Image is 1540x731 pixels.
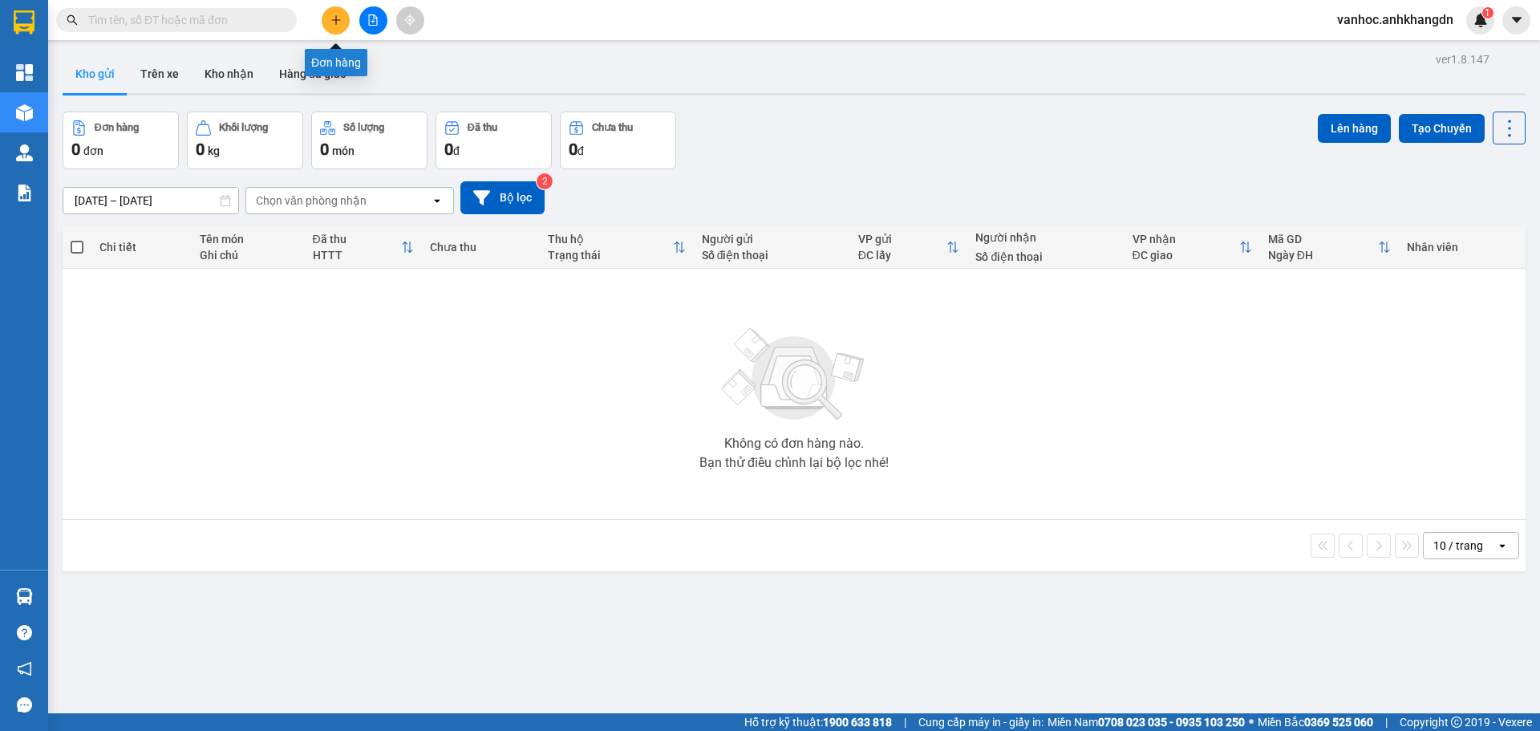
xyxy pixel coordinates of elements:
button: aim [396,6,424,35]
div: Khối lượng [219,122,268,133]
button: Hàng đã giao [266,55,359,93]
div: Ngày ĐH [1268,249,1378,262]
div: ĐC lấy [858,249,947,262]
div: Tên món [200,233,297,246]
button: caret-down [1502,6,1530,35]
div: Chưa thu [592,122,633,133]
span: message [17,697,32,713]
div: VP gửi [858,233,947,246]
span: copyright [1451,717,1462,728]
span: question-circle [17,625,32,640]
img: logo-vxr [14,10,34,35]
span: Miền Nam [1048,713,1245,731]
div: ĐC giao [1133,249,1239,262]
input: Select a date range. [63,188,238,213]
strong: 0708 023 035 - 0935 103 250 [1098,716,1245,729]
div: ver 1.8.147 [1436,51,1489,68]
img: warehouse-icon [16,588,33,605]
div: Người nhận [975,231,1116,244]
div: Đã thu [468,122,497,133]
div: Chọn văn phòng nhận [256,193,367,209]
div: Số điện thoại [975,250,1116,263]
span: đơn [83,144,103,157]
div: Ghi chú [200,249,297,262]
button: Khối lượng0kg [187,112,303,169]
div: Không có đơn hàng nào. [724,437,864,450]
span: 0 [444,140,453,159]
button: Lên hàng [1318,114,1391,143]
button: plus [322,6,350,35]
sup: 2 [537,173,553,189]
span: món [332,144,355,157]
th: Toggle SortBy [1125,226,1260,269]
div: Số lượng [343,122,384,133]
span: notification [17,661,32,676]
input: Tìm tên, số ĐT hoặc mã đơn [88,11,278,29]
svg: open [1496,539,1509,552]
span: search [67,14,78,26]
span: 0 [569,140,577,159]
span: ⚪️ [1249,719,1254,725]
div: Trạng thái [548,249,673,262]
div: Người gửi [702,233,842,246]
button: Trên xe [128,55,192,93]
div: 10 / trang [1433,538,1483,554]
span: vanhoc.anhkhangdn [1324,10,1466,30]
th: Toggle SortBy [1260,226,1399,269]
img: dashboard-icon [16,64,33,81]
div: HTTT [313,249,402,262]
th: Toggle SortBy [850,226,968,269]
span: 0 [71,140,80,159]
div: VP nhận [1133,233,1239,246]
span: 1 [1485,7,1490,18]
div: Thu hộ [548,233,673,246]
button: Kho gửi [63,55,128,93]
button: Tạo Chuyến [1399,114,1485,143]
svg: open [431,194,444,207]
button: Đơn hàng0đơn [63,112,179,169]
button: Đã thu0đ [436,112,552,169]
div: Bạn thử điều chỉnh lại bộ lọc nhé! [699,457,889,469]
span: file-add [367,14,379,26]
div: Đơn hàng [95,122,139,133]
strong: 0369 525 060 [1304,716,1373,729]
span: aim [404,14,415,26]
div: Chi tiết [99,241,183,254]
button: Số lượng0món [311,112,428,169]
span: | [904,713,906,731]
div: Nhân viên [1407,241,1518,254]
span: 0 [320,140,329,159]
div: Số điện thoại [702,249,842,262]
button: Bộ lọc [460,181,545,214]
img: solution-icon [16,185,33,201]
div: Mã GD [1268,233,1378,246]
button: Chưa thu0đ [560,112,676,169]
th: Toggle SortBy [540,226,694,269]
button: Kho nhận [192,55,266,93]
img: warehouse-icon [16,104,33,121]
span: caret-down [1510,13,1524,27]
div: Đã thu [313,233,402,246]
span: đ [453,144,460,157]
th: Toggle SortBy [305,226,423,269]
strong: 1900 633 818 [823,716,892,729]
span: kg [208,144,220,157]
span: 0 [196,140,205,159]
div: Chưa thu [430,241,532,254]
span: | [1385,713,1388,731]
span: Miền Bắc [1258,713,1373,731]
button: file-add [359,6,387,35]
img: icon-new-feature [1473,13,1488,27]
sup: 1 [1482,7,1493,18]
img: warehouse-icon [16,144,33,161]
span: đ [577,144,584,157]
span: Hỗ trợ kỹ thuật: [744,713,892,731]
span: Cung cấp máy in - giấy in: [918,713,1044,731]
span: plus [330,14,342,26]
img: svg+xml;base64,PHN2ZyBjbGFzcz0ibGlzdC1wbHVnX19zdmciIHhtbG5zPSJodHRwOi8vd3d3LnczLm9yZy8yMDAwL3N2Zy... [714,319,874,431]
